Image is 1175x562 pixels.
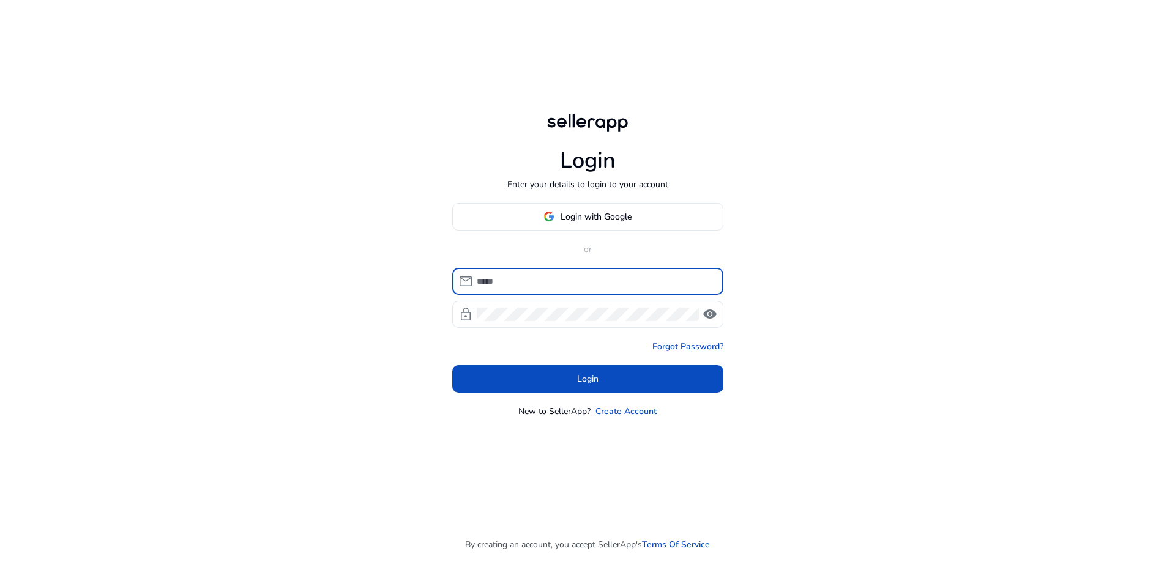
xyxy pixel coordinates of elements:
p: Enter your details to login to your account [507,178,668,191]
span: mail [458,274,473,289]
a: Forgot Password? [652,340,723,353]
p: or [452,243,723,256]
h1: Login [560,147,616,174]
span: Login with Google [561,210,632,223]
span: lock [458,307,473,322]
a: Create Account [595,405,657,418]
button: Login with Google [452,203,723,231]
span: visibility [703,307,717,322]
p: New to SellerApp? [518,405,591,418]
img: google-logo.svg [543,211,554,222]
span: Login [577,372,599,385]
button: Login [452,365,723,393]
a: Terms Of Service [642,538,710,551]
